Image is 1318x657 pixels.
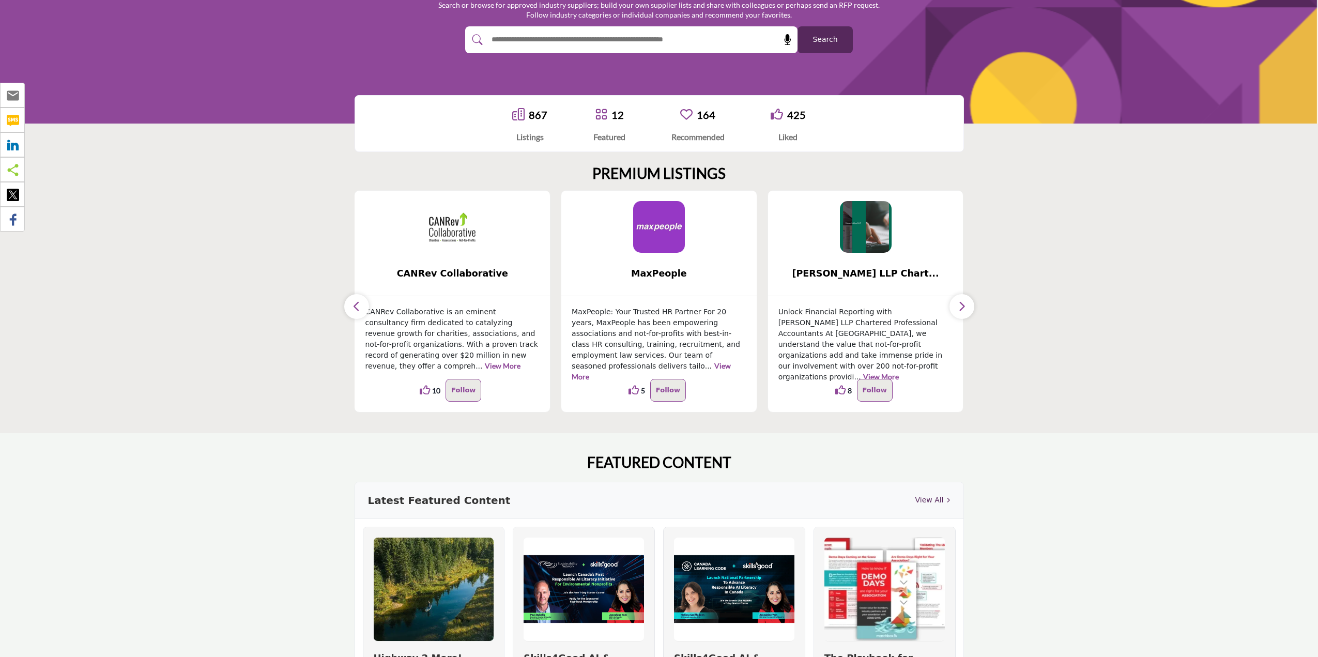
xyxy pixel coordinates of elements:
a: 12 [611,109,624,121]
span: 8 [848,385,852,396]
a: 425 [787,109,806,121]
img: Skills4Good AI & Sustainability Network... [524,538,644,641]
img: Skills4Good AI & Canada Learning Code La... [674,538,794,641]
a: MaxPeople [561,260,757,287]
img: Highway 2 More! [374,538,494,641]
span: ... [476,362,482,370]
a: Go to Recommended [680,108,693,122]
a: 164 [697,109,715,121]
a: View More [572,361,730,381]
h2: FEATURED CONTENT [587,454,731,471]
span: 5 [641,385,645,396]
img: Kriens-LaRose LLP Chartered Professional Accountants [840,201,892,253]
span: ... [854,373,861,381]
a: 867 [529,109,547,121]
p: MaxPeople: Your Trusted HR Partner For 20 years, MaxPeople has been empowering associations and n... [572,307,746,383]
span: CANRev Collaborative [370,267,534,280]
div: Featured [593,131,625,143]
p: Follow [451,384,476,396]
a: View All [915,495,950,506]
h3: Latest Featured Content [368,493,511,508]
span: 10 [432,385,440,396]
span: Search [813,34,837,45]
span: [PERSON_NAME] LLP Chart... [784,267,948,280]
p: Unlock Financial Reporting with [PERSON_NAME] LLP Chartered Professional Accountants At [GEOGRAPH... [778,307,953,383]
button: Follow [650,379,686,402]
p: Follow [656,384,680,396]
button: Follow [446,379,481,402]
i: Go to Liked [771,108,783,120]
a: View More [485,361,520,370]
div: Recommended [671,131,725,143]
a: CANRev Collaborative [355,260,550,287]
b: Kriens-LaRose LLP Chartered Professional Accountants [784,260,948,287]
img: CANRev Collaborative [426,201,478,253]
a: [PERSON_NAME] LLP Chart... [768,260,963,287]
p: CANRev Collaborative is an eminent consultancy firm dedicated to catalyzing revenue growth for ch... [365,307,540,372]
p: Follow [863,384,887,396]
b: CANRev Collaborative [370,260,534,287]
b: MaxPeople [577,260,741,287]
span: ... [705,362,712,370]
h2: PREMIUM LISTINGS [592,165,726,182]
button: Follow [857,379,893,402]
a: Go to Featured [595,108,607,122]
div: Listings [512,131,547,143]
a: View More [863,372,899,381]
button: Search [798,26,853,53]
div: Liked [771,131,806,143]
img: The Playbook for Running Successful Demo... [824,538,945,641]
img: MaxPeople [633,201,685,253]
span: MaxPeople [577,267,741,280]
